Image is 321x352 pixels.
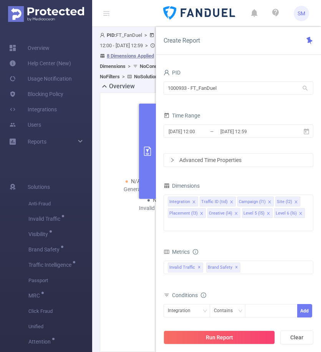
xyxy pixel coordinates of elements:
span: PID [164,69,180,76]
span: FT_FanDuel [DATE] 12:00 - [DATE] 12:59 +00:00 [100,32,204,79]
span: Anti-Fraud [28,196,92,212]
span: MRC [28,293,43,298]
i: icon: close [234,212,238,216]
input: Start date [168,126,230,137]
u: 8 Dimensions Applied [107,53,154,59]
a: Integrations [9,102,57,117]
span: Traffic Intelligence [28,262,74,268]
span: > [126,63,133,69]
span: > [154,53,161,59]
div: Traffic ID (tid) [201,197,228,207]
div: General [111,185,155,193]
div: Site (l2) [277,197,292,207]
i: icon: close [230,200,233,205]
span: Dimensions [164,183,200,189]
div: icon: rightAdvanced Time Properties [164,154,313,167]
i: icon: close [299,212,303,216]
span: Visibility [28,231,51,237]
i: icon: info-circle [201,293,206,298]
span: Solutions [28,179,50,195]
a: Overview [9,40,50,56]
button: Add [297,304,312,317]
li: Traffic ID (tid) [200,197,236,207]
i: icon: close [200,212,204,216]
span: Time Range [164,112,200,119]
span: Create Report [164,37,200,44]
img: Protected Media [8,6,84,22]
b: PID: [107,32,116,38]
div: Contains [214,304,238,317]
li: Placement (l3) [168,208,206,218]
div: Creative (l4) [209,208,232,218]
i: icon: right [170,158,175,162]
li: Level 6 (l6) [274,208,305,218]
span: Passport [28,273,92,288]
a: Usage Notification [9,71,72,86]
div: Level 6 (l6) [276,208,297,218]
i: icon: user [164,69,170,76]
i: icon: down [203,309,207,314]
input: End date [220,126,282,137]
div: Level 5 (l5) [243,208,265,218]
b: No Filters [100,74,120,79]
span: > [143,43,150,48]
i: icon: close [192,200,196,205]
div: Integration [168,304,196,317]
span: Metrics [164,249,190,255]
span: SM [298,6,305,21]
i: icon: user [100,33,107,38]
span: N/A [153,197,162,203]
span: ✕ [198,263,201,272]
span: Reports [28,139,46,145]
li: Creative (l4) [207,208,240,218]
a: Users [9,117,41,132]
b: No Solutions [134,74,160,79]
div: Integration [169,197,190,207]
a: Help Center (New) [9,56,71,71]
span: Brand Safety [206,263,240,273]
li: Level 5 (l5) [242,208,273,218]
li: Campaign (l1) [237,197,274,207]
i: icon: close [294,200,298,205]
a: Reports [28,134,46,149]
a: Blocking Policy [9,86,63,102]
button: Clear [280,331,313,344]
i: icon: down [238,309,243,314]
span: Click Fraud [28,304,92,319]
h2: Overview [109,82,135,91]
div: Campaign (l1) [239,197,266,207]
i: icon: close [268,200,271,205]
i: icon: info-circle [193,249,198,254]
span: Invalid Traffic [28,216,63,221]
span: Invalid Traffic [168,263,203,273]
span: Brand Safety [28,247,62,252]
span: Conditions [172,292,206,298]
button: Run Report [164,331,275,344]
span: ✕ [235,263,238,272]
span: > [142,32,149,38]
b: No Conditions [140,63,169,69]
span: Unified [28,319,92,334]
li: Site (l2) [275,197,300,207]
span: > [120,74,127,79]
span: Attention [28,339,53,344]
i: icon: close [266,212,270,216]
span: N/A [131,178,141,184]
li: Integration [168,197,198,207]
div: Invalid Traffic [133,204,177,212]
div: Placement (l3) [169,208,198,218]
